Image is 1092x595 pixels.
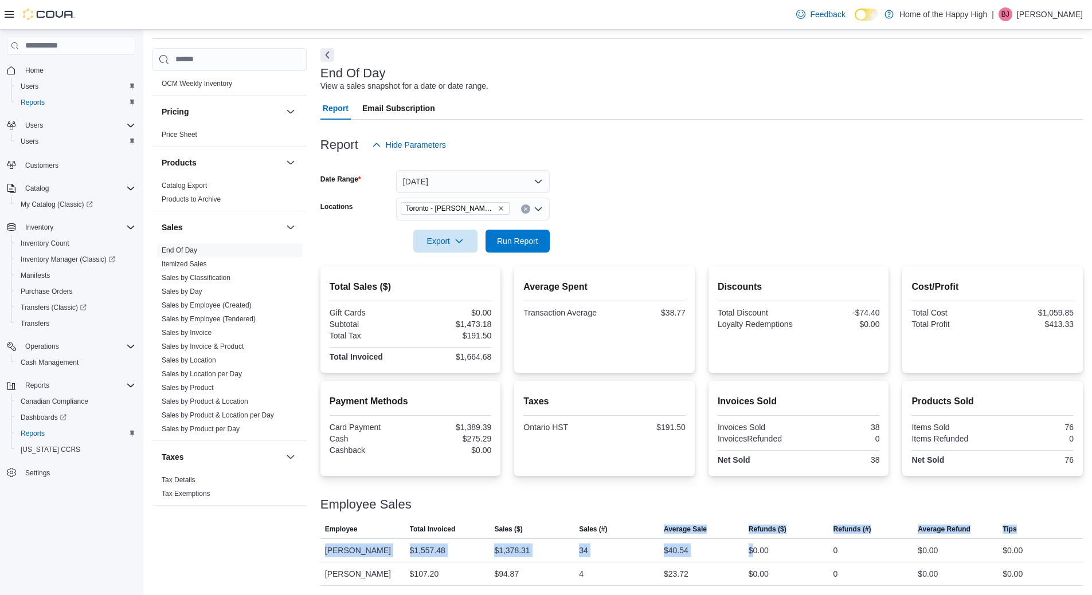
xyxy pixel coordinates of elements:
span: Dashboards [21,413,66,422]
span: Settings [21,466,135,480]
label: Date Range [320,175,361,184]
div: $0.00 [1003,543,1023,557]
a: Manifests [16,269,54,282]
span: Canadian Compliance [16,395,135,408]
div: $0.00 [1003,567,1023,581]
span: Users [21,119,135,132]
strong: Net Sold [718,455,750,464]
span: Report [323,97,349,120]
div: $0.00 [413,446,491,455]
h2: Payment Methods [330,395,492,408]
div: $0.00 [413,308,491,317]
div: $23.72 [664,567,688,581]
span: [US_STATE] CCRS [21,445,80,454]
button: Catalog [21,182,53,195]
a: Reports [16,427,49,440]
button: Reports [21,379,54,392]
button: Users [11,78,140,94]
h3: Sales [162,222,183,233]
a: Sales by Product per Day [162,425,240,433]
button: Customers [2,156,140,173]
span: Total Invoiced [410,525,456,534]
span: Products to Archive [162,195,221,204]
a: Sales by Classification [162,274,230,282]
button: [DATE] [396,170,550,193]
span: Refunds ($) [749,525,786,534]
span: Toronto - [PERSON_NAME] Ave - Friendly Stranger [406,203,495,214]
div: 0 [833,543,838,557]
span: OCM Weekly Inventory [162,79,232,88]
span: Employee [325,525,358,534]
div: Products [152,179,307,211]
div: $1,664.68 [413,352,491,361]
div: Card Payment [330,423,408,432]
a: Sales by Employee (Tendered) [162,315,256,323]
h2: Discounts [718,280,880,294]
span: Feedback [810,9,845,20]
span: Purchase Orders [16,285,135,298]
button: Inventory [21,220,58,234]
span: Cash Management [16,356,135,369]
span: My Catalog (Classic) [16,198,135,211]
a: Cash Management [16,356,83,369]
span: Inventory Count [21,239,69,248]
div: Total Profit [911,320,990,329]
a: Sales by Invoice [162,329,212,337]
a: Reports [16,96,49,109]
button: Taxes [284,450,298,464]
div: $94.87 [494,567,519,581]
div: 76 [995,423,1074,432]
span: Reports [16,427,135,440]
div: InvoicesRefunded [718,434,796,443]
h3: Taxes [162,451,184,463]
div: $107.20 [410,567,439,581]
div: 0 [833,567,838,581]
a: Users [16,135,43,148]
a: Dashboards [11,409,140,425]
strong: Total Invoiced [330,352,383,361]
span: Home [21,63,135,77]
a: Sales by Product & Location per Day [162,411,274,419]
button: Users [21,119,48,132]
span: Transfers [16,317,135,330]
div: Sales [152,243,307,440]
span: My Catalog (Classic) [21,200,93,209]
div: [PERSON_NAME] [320,562,405,585]
span: Inventory [21,220,135,234]
div: Total Cost [911,308,990,317]
span: Inventory Manager (Classic) [21,255,115,264]
span: Users [16,80,135,93]
div: 0 [801,434,879,443]
div: 38 [801,423,879,432]
a: Transfers [16,317,54,330]
span: End Of Day [162,246,197,255]
h2: Cost/Profit [911,280,1074,294]
a: My Catalog (Classic) [16,198,97,211]
span: Refunds (#) [833,525,871,534]
a: Feedback [792,3,850,26]
span: Sales by Invoice [162,328,212,337]
button: Taxes [162,451,281,463]
div: Subtotal [330,320,408,329]
button: Pricing [162,106,281,117]
span: Users [16,135,135,148]
button: Hide Parameters [367,133,451,156]
div: $191.50 [413,331,491,340]
button: Export [413,230,477,253]
div: Pricing [152,128,307,146]
a: Sales by Day [162,287,202,295]
button: Products [284,156,298,170]
div: -$74.40 [801,308,879,317]
span: Catalog [21,182,135,195]
div: $1,378.31 [494,543,530,557]
span: Average Refund [918,525,970,534]
button: Reports [11,425,140,442]
span: Sales by Product [162,383,214,392]
strong: Net Sold [911,455,944,464]
a: Sales by Location per Day [162,370,242,378]
div: [PERSON_NAME] [320,539,405,562]
button: Sales [284,220,298,234]
button: Settings [2,464,140,481]
span: Transfers (Classic) [16,301,135,314]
